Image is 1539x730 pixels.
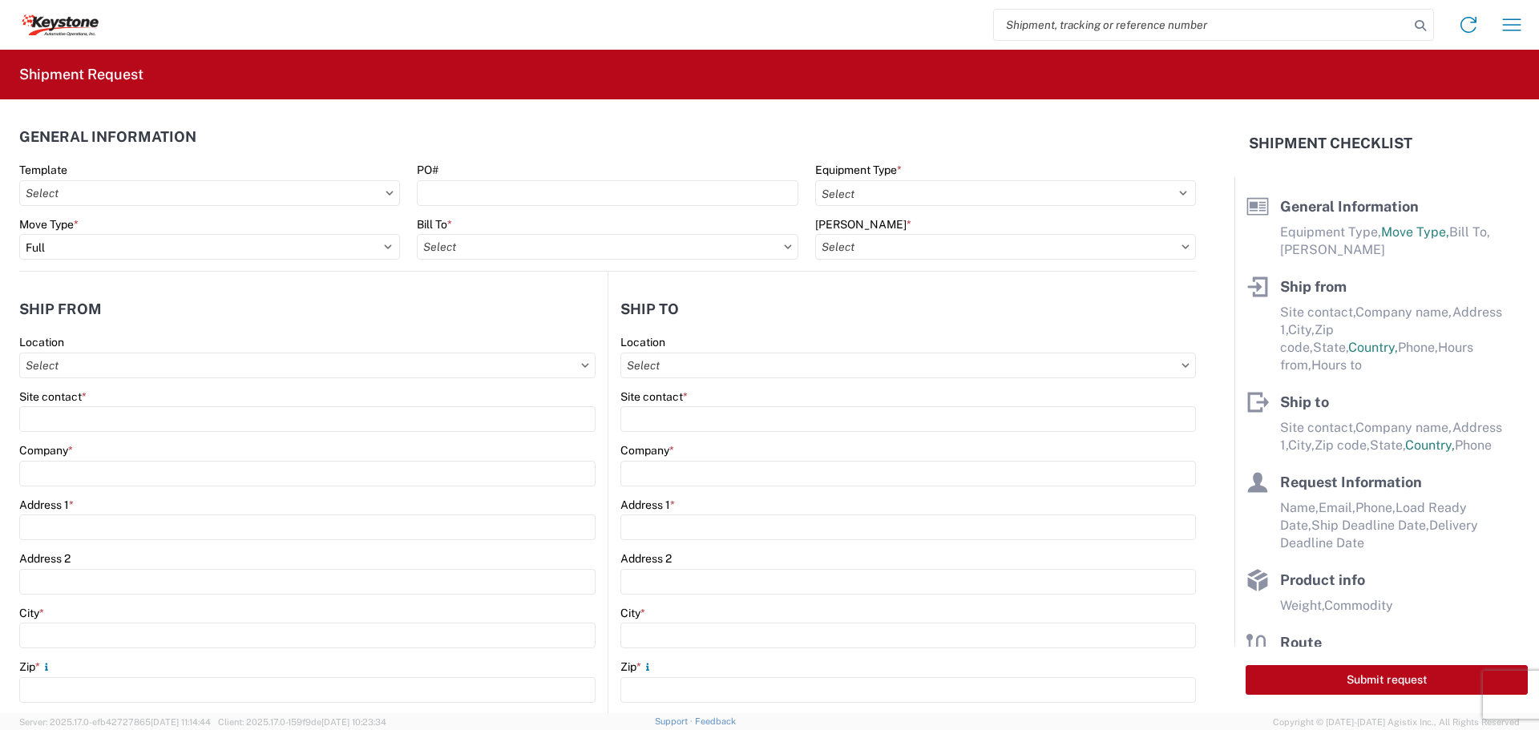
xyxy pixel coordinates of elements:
[1280,598,1324,613] span: Weight,
[1280,393,1329,410] span: Ship to
[620,498,675,512] label: Address 1
[620,443,674,458] label: Company
[1273,715,1520,729] span: Copyright © [DATE]-[DATE] Agistix Inc., All Rights Reserved
[19,717,211,727] span: Server: 2025.17.0-efb42727865
[1280,500,1319,515] span: Name,
[19,163,67,177] label: Template
[19,180,400,206] input: Select
[19,129,196,145] h2: General Information
[1355,420,1452,435] span: Company name,
[1280,634,1322,651] span: Route
[19,498,74,512] label: Address 1
[417,217,452,232] label: Bill To
[1288,322,1315,337] span: City,
[19,606,44,620] label: City
[1280,305,1355,320] span: Site contact,
[19,389,87,404] label: Site contact
[19,335,64,349] label: Location
[620,301,679,317] h2: Ship to
[815,163,902,177] label: Equipment Type
[1288,438,1315,453] span: City,
[1246,665,1528,695] button: Submit request
[218,717,386,727] span: Client: 2025.17.0-159f9de
[19,659,53,674] label: Zip
[620,335,665,349] label: Location
[1313,340,1348,355] span: State,
[1370,438,1405,453] span: State,
[417,234,798,260] input: Select
[1381,224,1449,240] span: Move Type,
[1324,598,1393,613] span: Commodity
[1280,242,1385,257] span: [PERSON_NAME]
[1249,134,1412,153] h2: Shipment Checklist
[417,163,438,177] label: PO#
[151,717,211,727] span: [DATE] 11:14:44
[655,716,695,726] a: Support
[1449,224,1490,240] span: Bill To,
[620,659,654,674] label: Zip
[19,353,596,378] input: Select
[1319,500,1355,515] span: Email,
[19,301,102,317] h2: Ship from
[695,716,736,726] a: Feedback
[620,606,645,620] label: City
[1311,518,1429,533] span: Ship Deadline Date,
[19,443,73,458] label: Company
[1355,500,1396,515] span: Phone,
[1280,278,1347,295] span: Ship from
[19,551,71,566] label: Address 2
[1280,224,1381,240] span: Equipment Type,
[815,234,1196,260] input: Select
[1280,420,1355,435] span: Site contact,
[1348,340,1398,355] span: Country,
[994,10,1409,40] input: Shipment, tracking or reference number
[1280,198,1419,215] span: General Information
[620,551,672,566] label: Address 2
[815,217,911,232] label: [PERSON_NAME]
[1398,340,1438,355] span: Phone,
[19,65,143,84] h2: Shipment Request
[1280,474,1422,490] span: Request Information
[1405,438,1455,453] span: Country,
[620,353,1196,378] input: Select
[1455,438,1492,453] span: Phone
[1355,305,1452,320] span: Company name,
[19,217,79,232] label: Move Type
[1311,357,1362,373] span: Hours to
[1315,438,1370,453] span: Zip code,
[321,717,386,727] span: [DATE] 10:23:34
[620,389,688,404] label: Site contact
[1280,571,1365,588] span: Product info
